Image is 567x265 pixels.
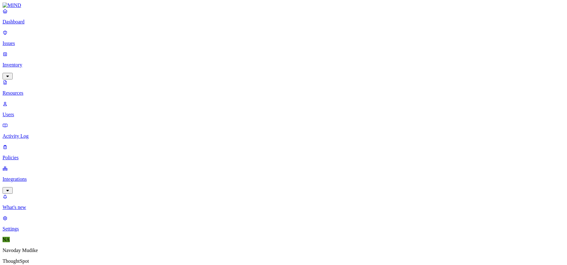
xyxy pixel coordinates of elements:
p: Issues [3,41,564,46]
a: MIND [3,3,564,8]
a: Integrations [3,166,564,193]
p: Policies [3,155,564,161]
p: Users [3,112,564,117]
p: ThoughtSpot [3,258,564,264]
span: NA [3,237,10,242]
a: Issues [3,30,564,46]
a: Settings [3,215,564,232]
a: Inventory [3,51,564,79]
a: Activity Log [3,123,564,139]
a: Policies [3,144,564,161]
p: Activity Log [3,133,564,139]
a: Resources [3,79,564,96]
p: Settings [3,226,564,232]
p: Resources [3,90,564,96]
p: Navoday Mudike [3,248,564,253]
img: MIND [3,3,21,8]
a: What's new [3,194,564,210]
a: Dashboard [3,8,564,25]
p: Inventory [3,62,564,68]
p: What's new [3,205,564,210]
p: Integrations [3,176,564,182]
p: Dashboard [3,19,564,25]
a: Users [3,101,564,117]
